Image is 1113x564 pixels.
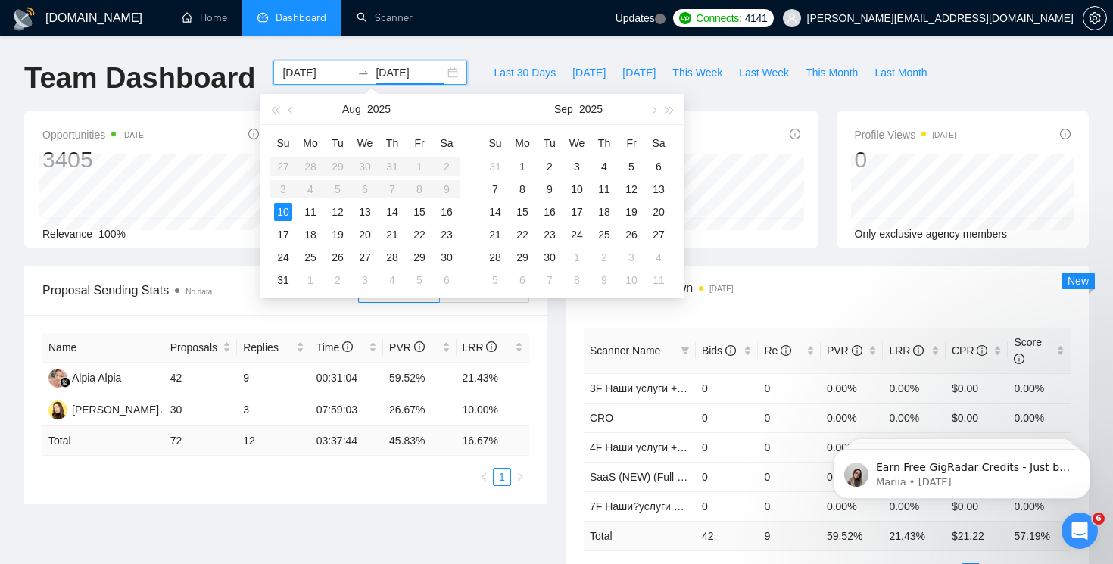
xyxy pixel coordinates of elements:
span: dashboard [257,12,268,23]
td: 59.52 % [821,521,884,550]
td: $0.00 [946,403,1009,432]
td: 2025-09-16 [536,201,563,223]
div: 11 [595,180,613,198]
td: 0 [758,373,821,403]
div: 22 [410,226,429,244]
div: 24 [274,248,292,266]
td: 2025-10-01 [563,246,591,269]
td: 2025-09-05 [406,269,433,291]
span: LRR [463,341,497,354]
div: 31 [486,157,504,176]
th: Mo [509,131,536,155]
div: 3 [568,157,586,176]
div: 1 [568,248,586,266]
div: 9 [595,271,613,289]
div: 3 [356,271,374,289]
span: info-circle [248,129,259,139]
td: 0 [696,373,759,403]
span: filter [678,339,693,362]
div: 30 [541,248,559,266]
span: info-circle [977,345,987,356]
div: 1 [513,157,532,176]
time: [DATE] [932,131,956,139]
div: message notification from Mariia, 6d ago. Earn Free GigRadar Credits - Just by Sharing Your Story... [23,32,280,82]
span: Last 30 Days [494,64,556,81]
div: 13 [650,180,668,198]
div: 10 [622,271,641,289]
span: Relevance [42,228,92,240]
span: LRR [889,344,924,357]
td: 0.00% [1008,373,1071,403]
div: 21 [383,226,401,244]
div: 19 [329,226,347,244]
td: 2025-10-08 [563,269,591,291]
div: 18 [595,203,613,221]
iframe: Intercom notifications message [810,417,1113,523]
td: 2025-09-20 [645,201,672,223]
td: 2025-09-07 [482,178,509,201]
div: 31 [274,271,292,289]
span: Re [764,344,791,357]
div: 5 [486,271,504,289]
td: 2025-09-15 [509,201,536,223]
span: setting [1083,12,1106,24]
span: info-circle [781,345,791,356]
a: homeHome [182,11,227,24]
div: 21 [486,226,504,244]
td: 2025-09-23 [536,223,563,246]
td: 2025-10-04 [645,246,672,269]
button: Sep [554,94,573,124]
span: Score [1014,336,1042,365]
td: 2025-09-10 [563,178,591,201]
span: PVR [827,344,862,357]
div: 3 [622,248,641,266]
td: 2025-10-05 [482,269,509,291]
button: right [511,468,529,486]
span: info-circle [1060,129,1071,139]
img: VM [48,400,67,419]
button: Aug [342,94,361,124]
div: 27 [650,226,668,244]
div: 0 [855,145,956,174]
div: [PERSON_NAME] [72,401,159,418]
span: Dashboard [276,11,326,24]
span: 6 [1093,513,1105,525]
td: 2025-08-31 [270,269,297,291]
span: user [787,13,797,23]
div: 15 [410,203,429,221]
th: Fr [406,131,433,155]
div: 12 [622,180,641,198]
div: 19 [622,203,641,221]
div: 18 [301,226,320,244]
td: 2025-08-30 [433,246,460,269]
th: Fr [618,131,645,155]
td: 2025-09-28 [482,246,509,269]
button: 2025 [579,94,603,124]
td: 03:37:44 [310,426,383,456]
span: info-circle [414,341,425,352]
span: Scanner Breakdown [584,279,1071,298]
div: 14 [486,203,504,221]
td: 2025-08-31 [482,155,509,178]
div: Alpia Alpia [72,369,121,386]
a: CRO [590,412,613,424]
td: 21.43% [457,363,530,394]
div: 15 [513,203,532,221]
td: 2025-09-03 [351,269,379,291]
div: 4 [650,248,668,266]
td: 2025-09-27 [645,223,672,246]
td: 2025-08-26 [324,246,351,269]
span: Profile Views [855,126,956,144]
button: This Month [797,61,866,85]
span: left [479,472,488,481]
td: 2025-10-10 [618,269,645,291]
span: right [516,472,525,481]
span: 4141 [745,10,768,26]
td: 2025-08-22 [406,223,433,246]
td: 2025-08-25 [297,246,324,269]
td: 07:59:03 [310,394,383,426]
td: 2025-09-12 [618,178,645,201]
td: 2025-09-02 [536,155,563,178]
td: 45.83 % [383,426,456,456]
td: 00:31:04 [310,363,383,394]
